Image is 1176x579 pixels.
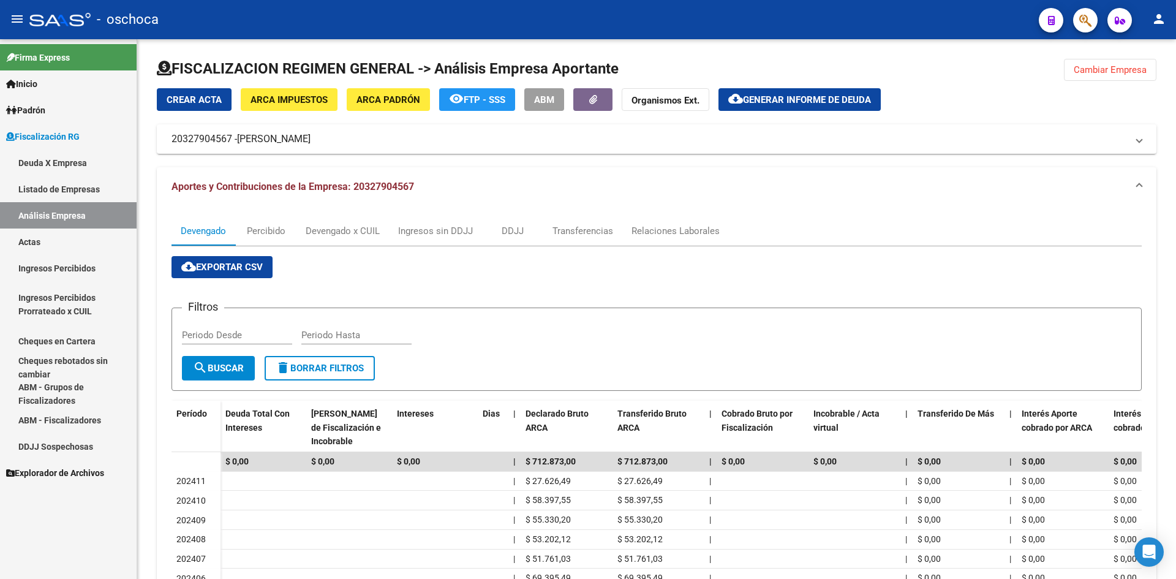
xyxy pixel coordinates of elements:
[247,224,285,238] div: Percibido
[513,456,516,466] span: |
[157,124,1156,154] mat-expansion-panel-header: 20327904567 -[PERSON_NAME]
[397,409,434,418] span: Intereses
[347,88,430,111] button: ARCA Padrón
[913,401,1005,455] datatable-header-cell: Transferido De Más
[265,356,375,380] button: Borrar Filtros
[176,409,207,418] span: Período
[251,94,328,105] span: ARCA Impuestos
[526,495,571,505] span: $ 58.397,55
[1009,476,1011,486] span: |
[918,456,941,466] span: $ 0,00
[311,456,334,466] span: $ 0,00
[900,401,913,455] datatable-header-cell: |
[176,515,206,525] span: 202409
[181,224,226,238] div: Devengado
[1114,534,1137,544] span: $ 0,00
[502,224,524,238] div: DDJJ
[392,401,478,455] datatable-header-cell: Intereses
[6,130,80,143] span: Fiscalización RG
[1022,409,1092,433] span: Interés Aporte cobrado por ARCA
[631,95,699,106] strong: Organismos Ext.
[905,495,907,505] span: |
[631,224,720,238] div: Relaciones Laborales
[526,515,571,524] span: $ 55.330,20
[552,224,613,238] div: Transferencias
[237,132,311,146] span: [PERSON_NAME]
[176,476,206,486] span: 202411
[617,554,663,564] span: $ 51.761,03
[398,224,473,238] div: Ingresos sin DDJJ
[617,409,687,433] span: Transferido Bruto ARCA
[918,554,941,564] span: $ 0,00
[704,401,717,455] datatable-header-cell: |
[617,515,663,524] span: $ 55.330,20
[521,401,612,455] datatable-header-cell: Declarado Bruto ARCA
[743,94,871,105] span: Generar informe de deuda
[397,456,420,466] span: $ 0,00
[1134,537,1164,567] div: Open Intercom Messenger
[513,515,515,524] span: |
[171,401,221,452] datatable-header-cell: Período
[513,476,515,486] span: |
[513,554,515,564] span: |
[176,496,206,505] span: 202410
[1009,515,1011,524] span: |
[617,495,663,505] span: $ 58.397,55
[709,476,711,486] span: |
[1114,476,1137,486] span: $ 0,00
[1022,554,1045,564] span: $ 0,00
[722,409,793,433] span: Cobrado Bruto por Fiscalización
[905,476,907,486] span: |
[157,167,1156,206] mat-expansion-panel-header: Aportes y Contribuciones de la Empresa: 20327904567
[306,401,392,455] datatable-header-cell: Deuda Bruta Neto de Fiscalización e Incobrable
[718,88,881,111] button: Generar informe de deuda
[1022,456,1045,466] span: $ 0,00
[918,409,994,418] span: Transferido De Más
[181,262,263,273] span: Exportar CSV
[918,495,941,505] span: $ 0,00
[905,534,907,544] span: |
[1064,59,1156,81] button: Cambiar Empresa
[1114,495,1137,505] span: $ 0,00
[306,224,380,238] div: Devengado x CUIL
[1022,515,1045,524] span: $ 0,00
[176,534,206,544] span: 202408
[513,409,516,418] span: |
[709,554,711,564] span: |
[439,88,515,111] button: FTP - SSS
[918,476,941,486] span: $ 0,00
[526,456,576,466] span: $ 712.873,00
[1151,12,1166,26] mat-icon: person
[717,401,809,455] datatable-header-cell: Cobrado Bruto por Fiscalización
[617,456,668,466] span: $ 712.873,00
[534,94,554,105] span: ABM
[1017,401,1109,455] datatable-header-cell: Interés Aporte cobrado por ARCA
[508,401,521,455] datatable-header-cell: |
[241,88,337,111] button: ARCA Impuestos
[722,456,745,466] span: $ 0,00
[171,132,1127,146] mat-panel-title: 20327904567 -
[6,51,70,64] span: Firma Express
[1022,476,1045,486] span: $ 0,00
[617,534,663,544] span: $ 53.202,12
[617,476,663,486] span: $ 27.626,49
[1114,554,1137,564] span: $ 0,00
[464,94,505,105] span: FTP - SSS
[1022,495,1045,505] span: $ 0,00
[478,401,508,455] datatable-header-cell: Dias
[6,466,104,480] span: Explorador de Archivos
[709,495,711,505] span: |
[6,104,45,117] span: Padrón
[97,6,159,33] span: - oschoca
[809,401,900,455] datatable-header-cell: Incobrable / Acta virtual
[709,534,711,544] span: |
[813,456,837,466] span: $ 0,00
[1114,456,1137,466] span: $ 0,00
[193,360,208,375] mat-icon: search
[905,515,907,524] span: |
[449,91,464,106] mat-icon: remove_red_eye
[181,259,196,274] mat-icon: cloud_download
[167,94,222,105] span: Crear Acta
[709,409,712,418] span: |
[918,534,941,544] span: $ 0,00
